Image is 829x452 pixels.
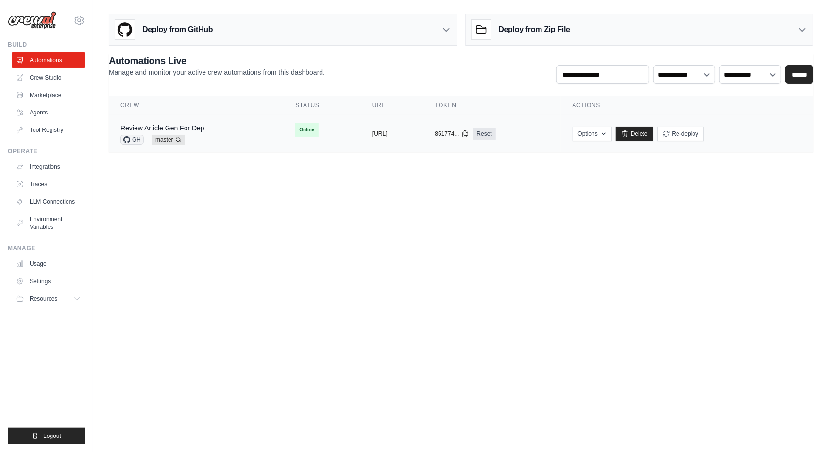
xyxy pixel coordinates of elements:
[499,24,570,35] h3: Deploy from Zip File
[12,87,85,103] a: Marketplace
[616,127,653,141] a: Delete
[8,41,85,48] div: Build
[12,122,85,138] a: Tool Registry
[473,128,496,140] a: Reset
[8,244,85,252] div: Manage
[12,70,85,85] a: Crew Studio
[43,432,61,440] span: Logout
[109,54,325,67] h2: Automations Live
[12,274,85,289] a: Settings
[8,147,85,155] div: Operate
[109,96,284,115] th: Crew
[780,405,829,452] iframe: Chat Widget
[561,96,813,115] th: Actions
[109,67,325,77] p: Manage and monitor your active crew automations from this dashboard.
[120,124,204,132] a: Review Article Gen For Dep
[8,428,85,444] button: Logout
[423,96,560,115] th: Token
[573,127,612,141] button: Options
[12,291,85,307] button: Resources
[8,11,56,30] img: Logo
[142,24,213,35] h3: Deploy from GitHub
[152,135,185,145] span: master
[12,194,85,210] a: LLM Connections
[12,256,85,272] a: Usage
[12,105,85,120] a: Agents
[657,127,704,141] button: Re-deploy
[295,123,318,137] span: Online
[361,96,423,115] th: URL
[12,211,85,235] a: Environment Variables
[435,130,469,138] button: 851774...
[120,135,144,145] span: GH
[30,295,57,303] span: Resources
[284,96,361,115] th: Status
[12,52,85,68] a: Automations
[12,177,85,192] a: Traces
[115,20,135,39] img: GitHub Logo
[12,159,85,175] a: Integrations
